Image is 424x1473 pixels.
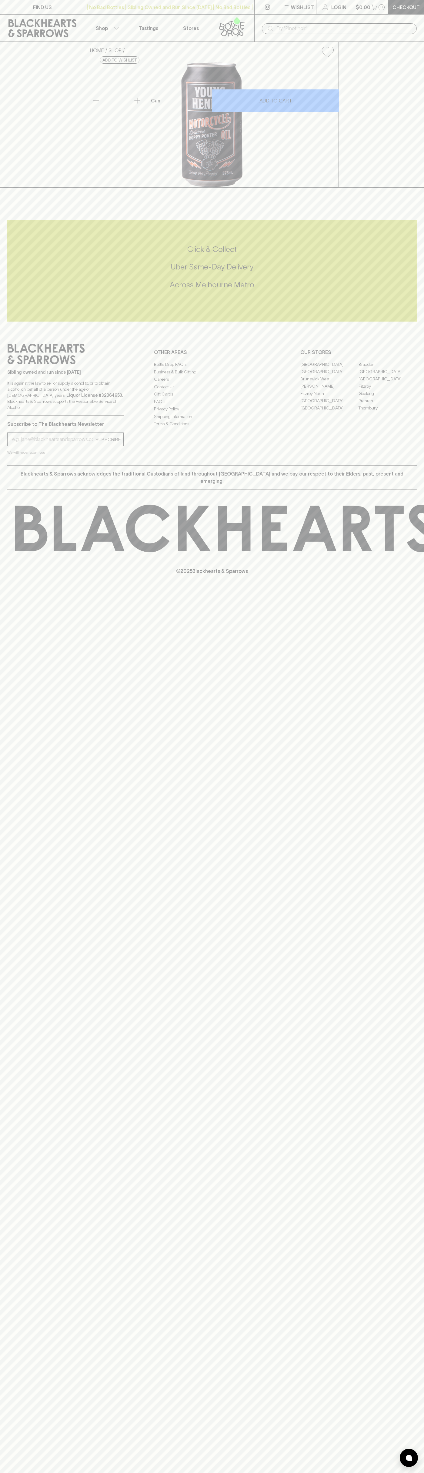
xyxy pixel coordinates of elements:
[331,4,346,11] p: Login
[33,4,52,11] p: FIND US
[300,368,359,375] a: [GEOGRAPHIC_DATA]
[154,368,270,376] a: Business & Bulk Gifting
[7,280,417,290] h5: Across Melbourne Metro
[93,433,123,446] button: SUBSCRIBE
[359,397,417,404] a: Prahran
[392,4,420,11] p: Checkout
[300,382,359,390] a: [PERSON_NAME]
[12,470,412,485] p: Blackhearts & Sparrows acknowledges the traditional Custodians of land throughout [GEOGRAPHIC_DAT...
[154,413,270,420] a: Shipping Information
[7,380,124,410] p: It is against the law to sell or supply alcohol to, or to obtain alcohol on behalf of a person un...
[359,382,417,390] a: Fitzroy
[300,397,359,404] a: [GEOGRAPHIC_DATA]
[154,420,270,428] a: Terms & Conditions
[291,4,314,11] p: Wishlist
[170,15,212,42] a: Stores
[96,25,108,32] p: Shop
[300,361,359,368] a: [GEOGRAPHIC_DATA]
[7,420,124,428] p: Subscribe to The Blackhearts Newsletter
[95,436,121,443] p: SUBSCRIBE
[109,48,122,53] a: SHOP
[154,349,270,356] p: OTHER AREAS
[7,369,124,375] p: Sibling owned and run since [DATE]
[212,89,339,112] button: ADD TO CART
[85,15,128,42] button: Shop
[12,435,93,444] input: e.g. jane@blackheartsandsparrows.com.au
[154,398,270,405] a: FAQ's
[139,25,158,32] p: Tastings
[259,97,292,104] p: ADD TO CART
[300,390,359,397] a: Fitzroy North
[7,244,417,254] h5: Click & Collect
[7,449,124,456] p: We will never spam you
[276,24,412,33] input: Try "Pinot noir"
[359,368,417,375] a: [GEOGRAPHIC_DATA]
[300,404,359,412] a: [GEOGRAPHIC_DATA]
[85,62,339,187] img: 52302.png
[100,56,139,64] button: Add to wishlist
[359,390,417,397] a: Geelong
[149,95,212,107] div: Can
[154,376,270,383] a: Careers
[154,391,270,398] a: Gift Cards
[7,220,417,322] div: Call to action block
[154,406,270,413] a: Privacy Policy
[300,349,417,356] p: OUR STORES
[151,97,160,104] p: Can
[154,383,270,390] a: Contact Us
[183,25,199,32] p: Stores
[7,262,417,272] h5: Uber Same-Day Delivery
[406,1455,412,1461] img: bubble-icon
[356,4,370,11] p: $0.00
[359,361,417,368] a: Braddon
[300,375,359,382] a: Brunswick West
[66,393,122,398] strong: Liquor License #32064953
[380,5,383,9] p: 0
[90,48,104,53] a: HOME
[127,15,170,42] a: Tastings
[359,375,417,382] a: [GEOGRAPHIC_DATA]
[154,361,270,368] a: Bottle Drop FAQ's
[359,404,417,412] a: Thornbury
[319,44,336,60] button: Add to wishlist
